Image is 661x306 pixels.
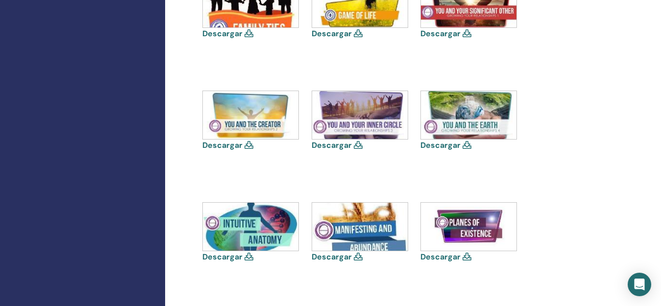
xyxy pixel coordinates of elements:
[421,91,516,139] img: growing-your-relationship-4-you-and-the-earth.jpg
[421,203,516,251] img: planes.jpg
[420,252,461,262] a: Descargar
[420,28,461,39] a: Descargar
[202,28,243,39] a: Descargar
[628,273,651,296] div: Open Intercom Messenger
[203,203,298,251] img: intuitive-anatomy.jpg
[312,203,408,251] img: manifesting.jpg
[312,252,352,262] a: Descargar
[202,140,243,150] a: Descargar
[312,140,352,150] a: Descargar
[420,140,461,150] a: Descargar
[312,91,408,139] img: growing-your-relationship-3-you-and-your-inner-circle.jpg
[203,91,298,139] img: growing-your-relationship-2-you-and-the-creator.jpg
[202,252,243,262] a: Descargar
[312,28,352,39] a: Descargar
